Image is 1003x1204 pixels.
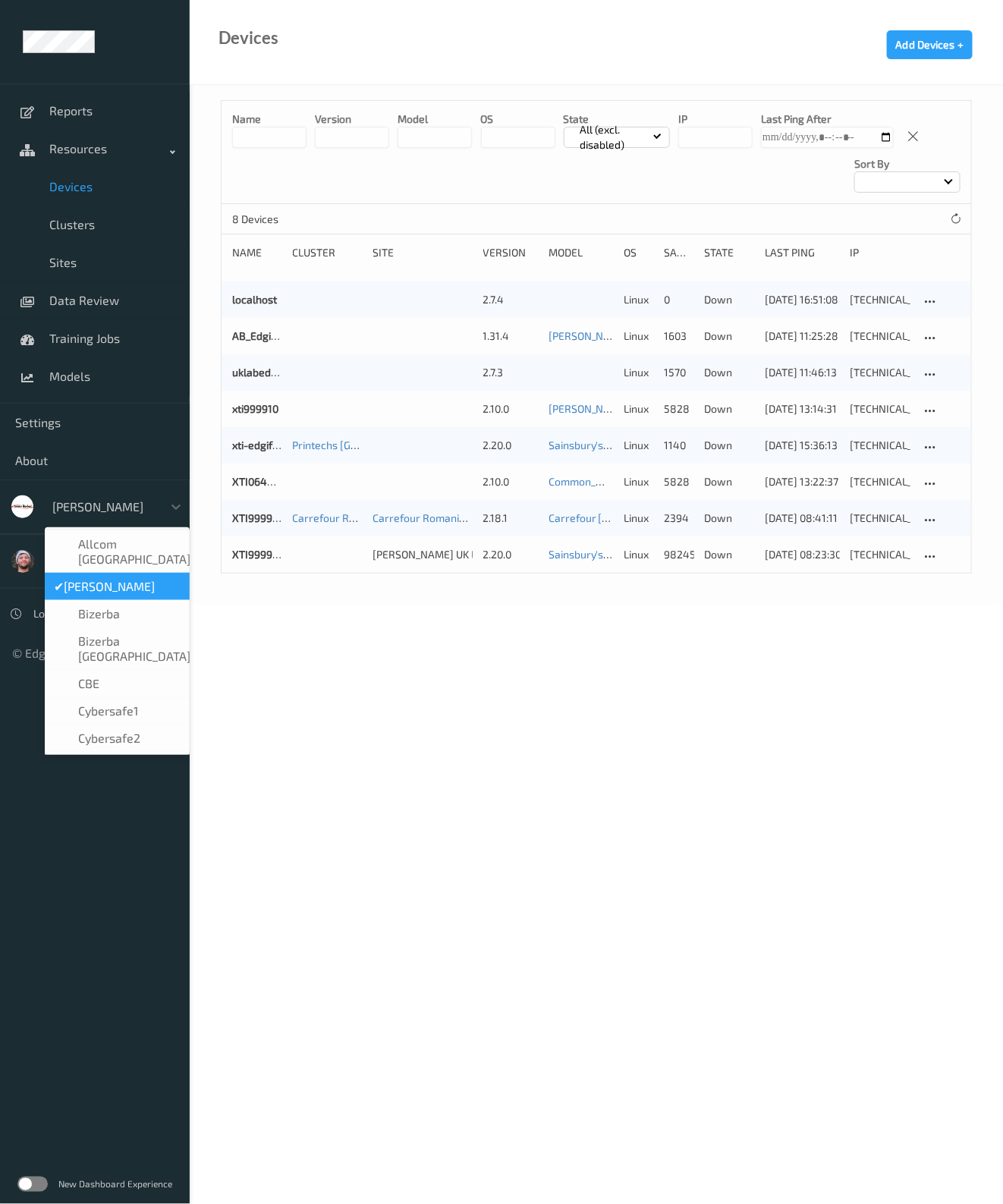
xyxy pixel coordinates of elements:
div: Samples [664,245,693,260]
p: linux [624,511,653,526]
div: State [705,245,755,260]
div: [TECHNICAL_ID] [851,511,910,526]
a: uklabedgibox [232,366,297,379]
div: 2.10.0 [483,401,538,417]
div: [DATE] 13:14:31 [765,401,839,417]
a: Carrefour [GEOGRAPHIC_DATA] Demo [DATE] [549,511,763,524]
div: 2.20.0 [483,547,538,562]
div: [TECHNICAL_ID] [851,365,910,380]
div: Name [232,245,282,260]
div: 2.7.3 [483,365,538,380]
div: [TECHNICAL_ID] [851,329,910,344]
div: 1603 [664,329,693,344]
p: down [705,401,755,417]
div: 1.31.4 [483,329,538,344]
a: [PERSON_NAME] EuroCIS UK trained [DATE] [549,329,757,342]
div: OS [624,245,653,260]
p: linux [624,365,653,380]
p: model [398,112,472,127]
p: down [705,511,755,526]
p: State [564,112,670,127]
p: down [705,365,755,380]
p: linux [624,438,653,453]
a: Carrefour Romania Demo [373,511,495,524]
a: [PERSON_NAME] EuroCIS UK trained [DATE] [549,402,757,415]
div: 2.10.0 [483,474,538,489]
div: 0 [664,292,693,307]
a: XTI999955 [232,548,285,561]
a: Common_Model [549,475,626,488]
div: Devices [219,30,278,46]
p: linux [624,292,653,307]
p: linux [624,329,653,344]
div: Site [373,245,472,260]
p: down [705,547,755,562]
div: 1570 [664,365,693,380]
div: Cluster [293,245,363,260]
p: OS [481,112,555,127]
p: down [705,329,755,344]
div: [TECHNICAL_ID] [851,438,910,453]
a: XTI999901 [232,511,283,524]
a: xti-edgify-[GEOGRAPHIC_DATA] [232,439,382,451]
div: 2394 [664,511,693,526]
a: Printechs [GEOGRAPHIC_DATA] [293,439,440,451]
p: linux [624,401,653,417]
div: [TECHNICAL_ID] [851,292,910,307]
button: Add Devices + [887,30,973,59]
div: version [483,245,538,260]
div: [DATE] 13:22:37 [765,474,839,489]
a: Sainsbury's prod model trained [DATE] 08:19:44 [549,548,778,561]
p: 8 Devices [232,212,346,227]
div: 2.18.1 [483,511,538,526]
div: 5828 [664,401,693,417]
div: 1140 [664,438,693,453]
div: [DATE] 08:41:11 [765,511,839,526]
p: Last Ping After [761,112,894,127]
p: down [705,474,755,489]
p: down [705,438,755,453]
div: [TECHNICAL_ID] [851,547,910,562]
div: 5828 [664,474,693,489]
p: All (excl. disabled) [575,122,654,152]
div: [DATE] 15:36:13 [765,438,839,453]
p: version [315,112,389,127]
div: [DATE] 11:25:28 [765,329,839,344]
p: Name [232,112,307,127]
div: 2.7.4 [483,292,538,307]
p: linux [624,547,653,562]
a: Sainsbury's prod model trained [DATE] 08:19:44 [549,439,778,451]
a: Carrefour Romania Demo [293,511,416,524]
div: 2.20.0 [483,438,538,453]
div: [TECHNICAL_ID] [851,474,910,489]
div: [DATE] 16:51:08 [765,292,839,307]
a: localhost [232,293,277,306]
div: Last Ping [765,245,839,260]
p: IP [678,112,753,127]
div: [TECHNICAL_ID] [851,401,910,417]
p: Sort by [854,156,961,171]
div: ip [851,245,910,260]
a: xti999910 [232,402,278,415]
div: 98245 [664,547,693,562]
p: linux [624,474,653,489]
div: Model [549,245,613,260]
a: XTI064034 [232,475,286,488]
div: [PERSON_NAME] UK Lab [373,547,472,562]
div: [DATE] 08:23:30 [765,547,839,562]
p: down [705,292,755,307]
a: AB_Edgify_EuroCIS [232,329,322,342]
div: [DATE] 11:46:13 [765,365,839,380]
